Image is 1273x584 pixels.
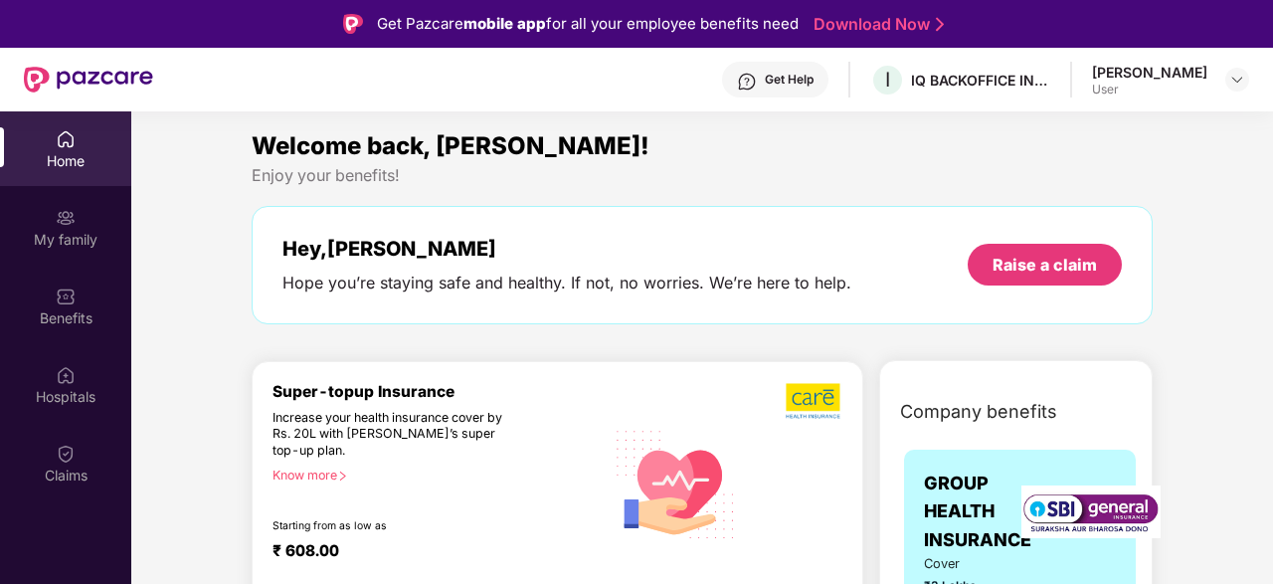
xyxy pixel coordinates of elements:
span: I [885,68,890,92]
strong: mobile app [463,14,546,33]
span: right [337,471,348,482]
span: GROUP HEALTH INSURANCE [924,470,1031,554]
img: svg+xml;base64,PHN2ZyBpZD0iSGVscC0zMngzMiIgeG1sbnM9Imh0dHA6Ly93d3cudzMub3JnLzIwMDAvc3ZnIiB3aWR0aD... [737,72,757,92]
img: svg+xml;base64,PHN2ZyB4bWxucz0iaHR0cDovL3d3dy53My5vcmcvMjAwMC9zdmciIHhtbG5zOnhsaW5rPSJodHRwOi8vd3... [605,411,747,556]
span: Company benefits [900,398,1057,426]
div: Know more [273,468,593,482]
div: ₹ 608.00 [273,541,585,565]
div: [PERSON_NAME] [1092,63,1207,82]
div: Hey, [PERSON_NAME] [282,237,851,261]
span: Welcome back, [PERSON_NAME]! [252,131,649,160]
img: b5dec4f62d2307b9de63beb79f102df3.png [786,382,842,420]
img: svg+xml;base64,PHN2ZyBpZD0iSG9zcGl0YWxzIiB4bWxucz0iaHR0cDovL3d3dy53My5vcmcvMjAwMC9zdmciIHdpZHRoPS... [56,365,76,385]
div: Starting from as low as [273,519,520,533]
img: svg+xml;base64,PHN2ZyBpZD0iRHJvcGRvd24tMzJ4MzIiIHhtbG5zPSJodHRwOi8vd3d3LnczLm9yZy8yMDAwL3N2ZyIgd2... [1229,72,1245,88]
div: Get Pazcare for all your employee benefits need [377,12,799,36]
img: Logo [343,14,363,34]
div: Super-topup Insurance [273,382,605,401]
div: Increase your health insurance cover by Rs. 20L with [PERSON_NAME]’s super top-up plan. [273,410,519,460]
a: Download Now [814,14,938,35]
div: Get Help [765,72,814,88]
img: svg+xml;base64,PHN2ZyB3aWR0aD0iMjAiIGhlaWdodD0iMjAiIHZpZXdCb3g9IjAgMCAyMCAyMCIgZmlsbD0ibm9uZSIgeG... [56,208,76,228]
span: Cover [924,554,997,574]
div: Raise a claim [993,254,1097,276]
img: svg+xml;base64,PHN2ZyBpZD0iQ2xhaW0iIHhtbG5zPSJodHRwOi8vd3d3LnczLm9yZy8yMDAwL3N2ZyIgd2lkdGg9IjIwIi... [56,444,76,464]
div: Hope you’re staying safe and healthy. If not, no worries. We’re here to help. [282,273,851,293]
div: IQ BACKOFFICE INDIA PRIVATE LIMITED [911,71,1050,90]
img: svg+xml;base64,PHN2ZyBpZD0iQmVuZWZpdHMiIHhtbG5zPSJodHRwOi8vd3d3LnczLm9yZy8yMDAwL3N2ZyIgd2lkdGg9Ij... [56,287,76,306]
img: svg+xml;base64,PHN2ZyBpZD0iSG9tZSIgeG1sbnM9Imh0dHA6Ly93d3cudzMub3JnLzIwMDAvc3ZnIiB3aWR0aD0iMjAiIG... [56,129,76,149]
img: New Pazcare Logo [24,67,153,93]
img: insurerLogo [1021,486,1161,538]
div: Enjoy your benefits! [252,165,1153,186]
div: User [1092,82,1207,97]
img: Stroke [936,14,944,35]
